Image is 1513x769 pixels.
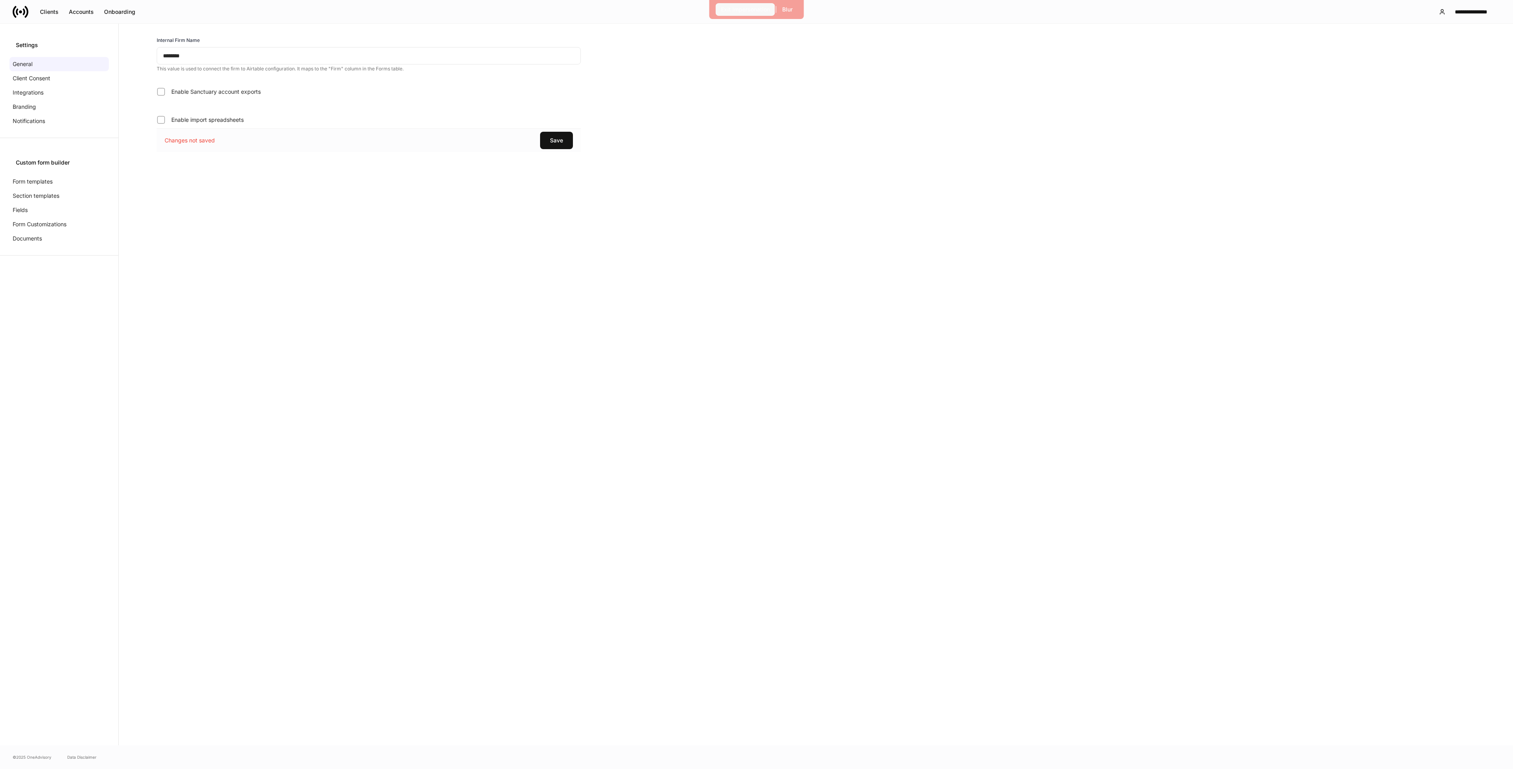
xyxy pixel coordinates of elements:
a: Fields [9,203,109,217]
p: This value is used to connect the firm to Airtable configuration. It maps to the "Firm" column in... [157,66,581,72]
a: Section templates [9,189,109,203]
div: Clients [40,8,59,16]
a: Documents [9,231,109,246]
h6: Internal Firm Name [157,36,200,44]
div: Custom form builder [16,159,102,167]
a: Data Disclaimer [67,754,97,760]
div: Settings [16,41,102,49]
div: Blur [782,6,793,13]
p: Branding [13,103,36,111]
button: Onboarding [99,6,140,18]
a: General [9,57,109,71]
span: © 2025 OneAdvisory [13,754,51,760]
button: Accounts [64,6,99,18]
span: Enable Sanctuary account exports [171,88,261,96]
div: Accounts [69,8,94,16]
p: Form Customizations [13,220,66,228]
a: Integrations [9,85,109,100]
a: Branding [9,100,109,114]
p: Form templates [13,178,53,186]
button: Clients [35,6,64,18]
p: Client Consent [13,74,50,82]
p: Notifications [13,117,45,125]
p: General [13,60,32,68]
a: Client Consent [9,71,109,85]
p: Integrations [13,89,44,97]
p: Documents [13,235,42,242]
div: Save [550,136,563,144]
a: Notifications [9,114,109,128]
div: Onboarding [104,8,135,16]
p: Section templates [13,192,59,200]
button: Save [540,132,573,149]
a: Form templates [9,174,109,189]
p: Changes not saved [165,136,215,144]
a: Form Customizations [9,217,109,231]
button: Blur [777,3,798,16]
button: Exit Impersonation [716,3,775,16]
p: Fields [13,206,28,214]
div: Exit Impersonation [721,6,770,13]
span: Enable import spreadsheets [171,116,244,124]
